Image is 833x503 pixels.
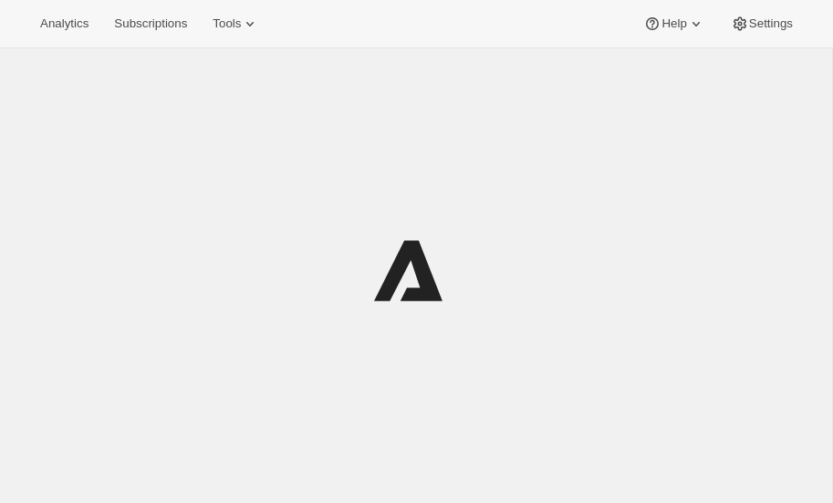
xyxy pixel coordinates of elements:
button: Help [632,11,715,37]
span: Subscriptions [114,16,187,31]
span: Analytics [40,16,89,31]
button: Tools [202,11,270,37]
button: Subscriptions [103,11,198,37]
span: Tools [213,16,241,31]
button: Analytics [29,11,99,37]
span: Settings [749,16,793,31]
button: Settings [720,11,804,37]
span: Help [661,16,686,31]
